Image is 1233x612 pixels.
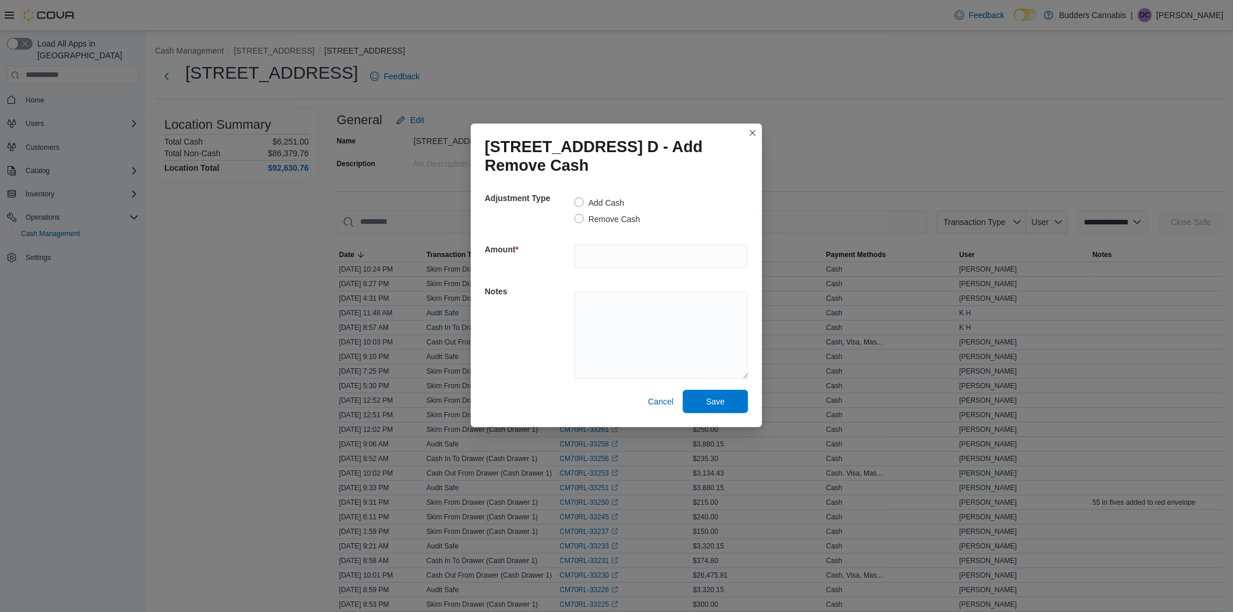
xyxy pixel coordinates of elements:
[746,126,760,140] button: Closes this modal window
[485,238,572,261] h5: Amount
[485,280,572,303] h5: Notes
[485,138,739,175] h1: [STREET_ADDRESS] D - Add Remove Cash
[706,396,725,407] span: Save
[643,390,678,413] button: Cancel
[683,390,748,413] button: Save
[648,396,674,407] span: Cancel
[575,196,624,210] label: Add Cash
[575,212,640,226] label: Remove Cash
[485,187,572,210] h5: Adjustment Type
